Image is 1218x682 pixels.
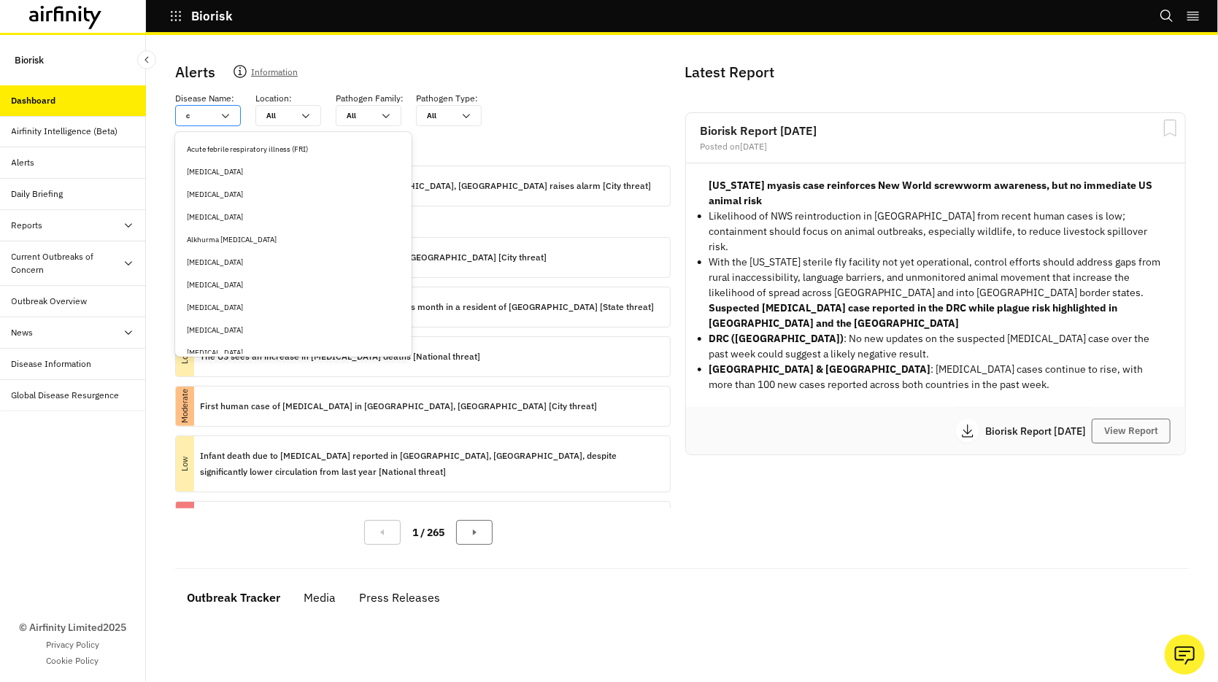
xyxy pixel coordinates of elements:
[709,255,1163,301] p: With the [US_STATE] sterile fly facility not yet operational, control efforts should address gaps...
[456,520,493,545] button: Next Page
[709,301,1118,330] strong: Suspected [MEDICAL_DATA] case reported in the DRC while plague risk highlighted in [GEOGRAPHIC_DA...
[709,363,931,376] strong: [GEOGRAPHIC_DATA] & [GEOGRAPHIC_DATA]
[187,347,400,358] div: [MEDICAL_DATA]
[187,586,280,608] div: Outbreak Tracker
[187,144,400,155] div: Acute febrile respiratory illness (FRI)
[412,525,444,540] p: 1 / 265
[175,61,215,83] p: Alerts
[336,92,404,105] p: Pathogen Family :
[709,179,1153,207] strong: [US_STATE] myasis case reinforces New World screwworm awareness, but no immediate US animal risk
[187,325,400,336] div: [MEDICAL_DATA]
[709,332,844,345] strong: DRC ([GEOGRAPHIC_DATA])
[19,620,126,635] p: © Airfinity Limited 2025
[251,64,298,85] p: Information
[187,257,400,268] div: [MEDICAL_DATA]
[200,299,654,315] p: Mexico records a second [MEDICAL_DATA] death this month in a resident of [GEOGRAPHIC_DATA] [State...
[12,326,34,339] div: News
[12,125,118,138] div: Airfinity Intelligence (Beta)
[12,389,120,402] div: Global Disease Resurgence
[709,362,1163,392] p: : [MEDICAL_DATA] cases continue to rise, with more than 100 new cases reported across both countr...
[12,357,92,371] div: Disease Information
[12,187,63,201] div: Daily Briefing
[187,302,400,313] div: [MEDICAL_DATA]
[187,212,400,222] div: [MEDICAL_DATA]
[1160,4,1174,28] button: Search
[12,156,35,169] div: Alerts
[137,50,156,69] button: Close Sidebar
[985,426,1092,436] p: Biorisk Report [DATE]
[709,331,1163,362] li: : No new updates on the suspected [MEDICAL_DATA] case over the past week could suggest a likely n...
[304,586,336,608] div: Media
[187,279,400,290] div: [MEDICAL_DATA]
[187,234,400,245] div: Alkhurma [MEDICAL_DATA]
[158,455,213,473] p: Low
[685,61,1184,83] p: Latest Report
[200,398,597,414] p: First human case of [MEDICAL_DATA] in [GEOGRAPHIC_DATA], [GEOGRAPHIC_DATA] [City threat]
[187,166,400,177] div: [MEDICAL_DATA]
[12,94,56,107] div: Dashboard
[1161,119,1179,137] svg: Bookmark Report
[416,92,478,105] p: Pathogen Type :
[15,47,44,74] p: Biorisk
[12,219,43,232] div: Reports
[200,178,651,194] p: Paediatric [MEDICAL_DATA] outbreak in [GEOGRAPHIC_DATA], [GEOGRAPHIC_DATA] raises alarm [City thr...
[46,638,99,651] a: Privacy Policy
[12,250,123,276] div: Current Outbreaks of Concern
[701,125,1171,136] h2: Biorisk Report [DATE]
[200,448,658,480] p: Infant death due to [MEDICAL_DATA] reported in [GEOGRAPHIC_DATA], [GEOGRAPHIC_DATA], despite sign...
[175,92,234,105] p: Disease Name :
[364,520,401,545] button: Previous Page
[1092,419,1171,443] button: View Report
[187,189,400,200] div: [MEDICAL_DATA]
[166,398,205,416] p: Moderate
[191,9,233,23] p: Biorisk
[709,209,1163,255] p: Likelihood of NWS reintroduction in [GEOGRAPHIC_DATA] from recent human cases is low; containment...
[701,142,1171,151] div: Posted on [DATE]
[169,4,233,28] button: Biorisk
[47,654,99,667] a: Cookie Policy
[359,586,440,608] div: Press Releases
[12,295,88,308] div: Outbreak Overview
[1165,635,1205,675] button: Ask our analysts
[255,92,292,105] p: Location :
